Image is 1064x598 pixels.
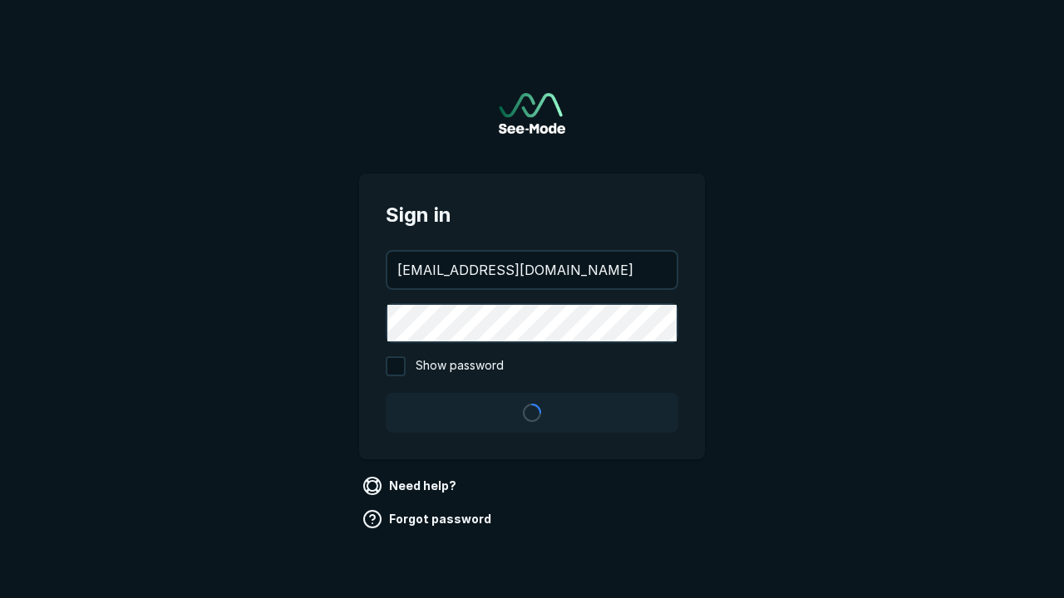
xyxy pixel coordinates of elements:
img: See-Mode Logo [499,93,565,134]
a: Need help? [359,473,463,499]
a: Go to sign in [499,93,565,134]
a: Forgot password [359,506,498,532]
span: Show password [416,356,504,376]
span: Sign in [386,200,678,230]
input: your@email.com [387,252,677,288]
